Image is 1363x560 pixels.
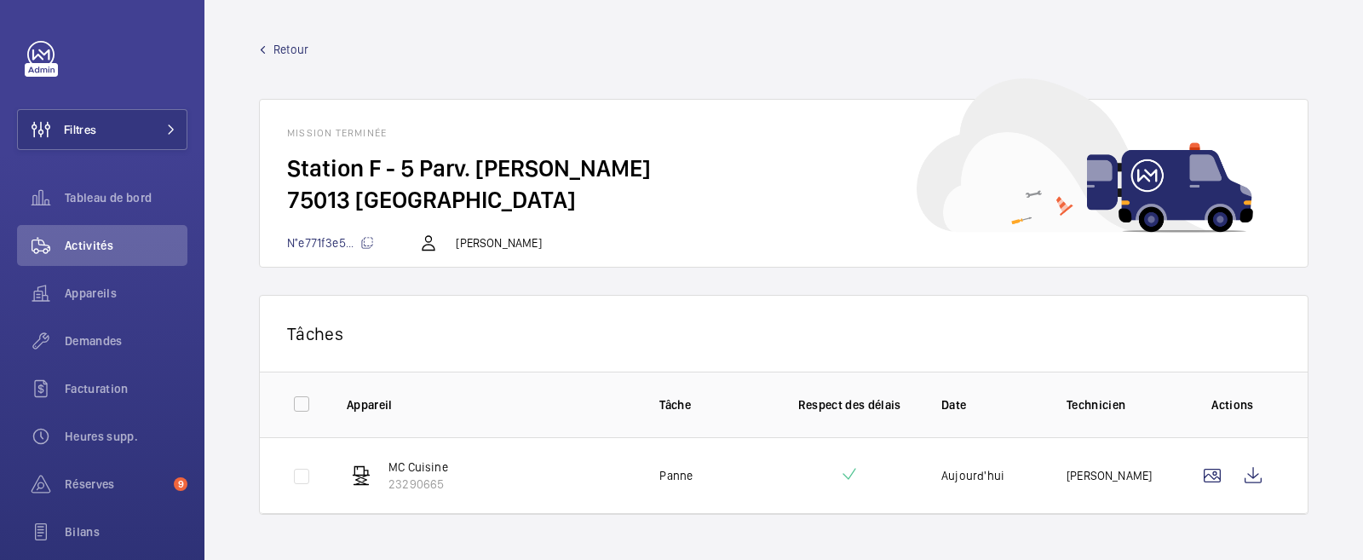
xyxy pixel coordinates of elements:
[174,477,187,491] span: 9
[65,523,187,540] span: Bilans
[941,467,1004,484] p: Aujourd'hui
[65,285,187,302] span: Appareils
[287,323,1280,344] p: Tâches
[287,236,374,250] span: N°e771f3e5...
[65,332,187,349] span: Demandes
[287,184,1280,216] h2: 75013 [GEOGRAPHIC_DATA]
[273,41,308,58] span: Retour
[785,396,914,413] p: Respect des délais
[1067,396,1165,413] p: Technicien
[65,428,187,445] span: Heures supp.
[65,476,167,493] span: Réserves
[1067,467,1152,484] p: [PERSON_NAME]
[65,380,187,397] span: Facturation
[917,78,1253,233] img: car delivery
[1192,396,1274,413] p: Actions
[287,153,1280,184] h2: Station F - 5 Parv. [PERSON_NAME]
[941,396,1039,413] p: Date
[351,465,371,486] img: freight_elevator.svg
[65,237,187,254] span: Activités
[65,189,187,206] span: Tableau de bord
[287,127,1280,139] h1: Mission terminée
[456,234,541,251] p: [PERSON_NAME]
[659,467,693,484] p: Panne
[347,396,632,413] p: Appareil
[388,476,448,493] p: 23290665
[64,121,96,138] span: Filtres
[388,459,448,476] p: MC Cuisine
[659,396,757,413] p: Tâche
[17,109,187,150] button: Filtres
